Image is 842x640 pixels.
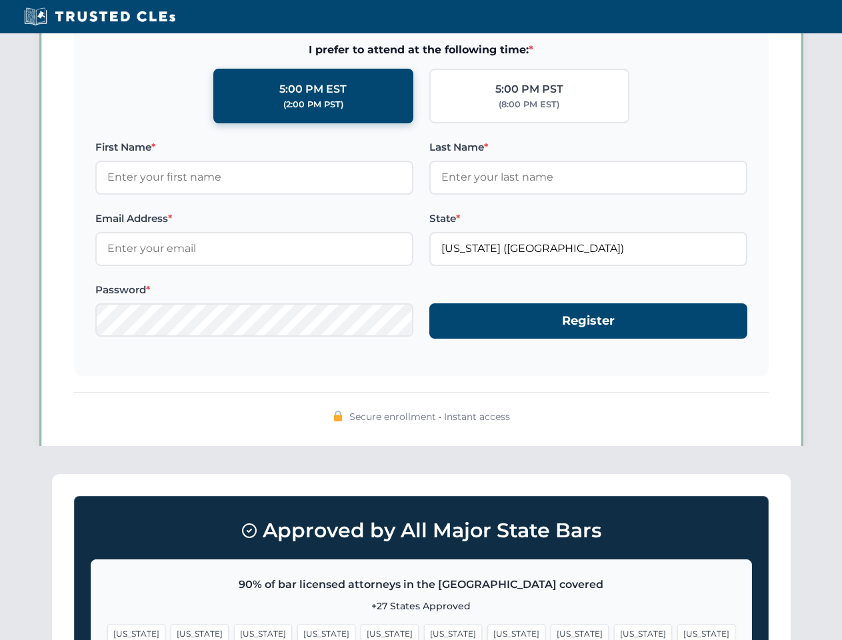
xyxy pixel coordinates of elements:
[107,599,735,613] p: +27 States Approved
[429,161,747,194] input: Enter your last name
[429,211,747,227] label: State
[279,81,347,98] div: 5:00 PM EST
[429,139,747,155] label: Last Name
[95,232,413,265] input: Enter your email
[495,81,563,98] div: 5:00 PM PST
[429,232,747,265] input: Florida (FL)
[95,161,413,194] input: Enter your first name
[429,303,747,339] button: Register
[95,139,413,155] label: First Name
[95,211,413,227] label: Email Address
[499,98,559,111] div: (8:00 PM EST)
[107,576,735,593] p: 90% of bar licensed attorneys in the [GEOGRAPHIC_DATA] covered
[20,7,179,27] img: Trusted CLEs
[283,98,343,111] div: (2:00 PM PST)
[349,409,510,424] span: Secure enrollment • Instant access
[333,411,343,421] img: 🔒
[91,513,752,549] h3: Approved by All Major State Bars
[95,282,413,298] label: Password
[95,41,747,59] span: I prefer to attend at the following time:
